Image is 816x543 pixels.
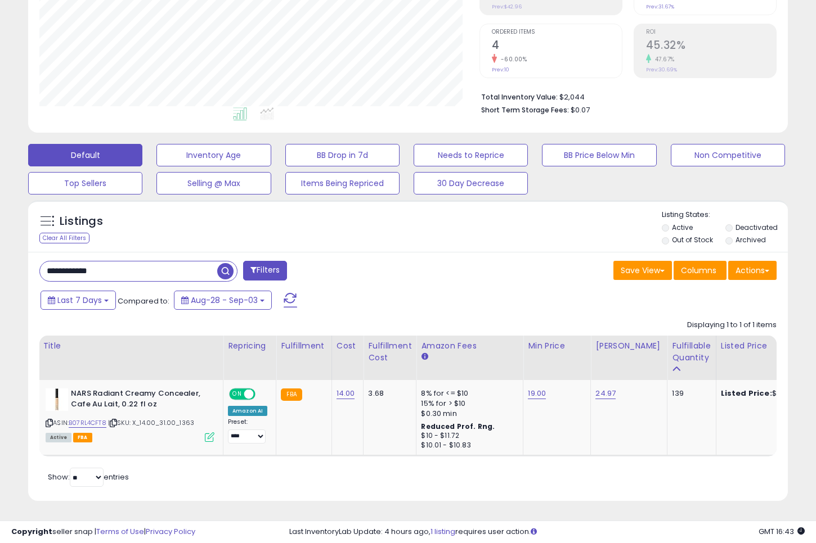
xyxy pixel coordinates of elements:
button: Top Sellers [28,172,142,194]
button: Needs to Reprice [414,144,528,166]
button: Inventory Age [156,144,271,166]
div: $28.90 [721,388,814,399]
b: Reduced Prof. Rng. [421,422,495,431]
small: FBA [281,388,302,401]
b: Total Inventory Value: [481,92,558,102]
div: 139 [672,388,707,399]
b: Short Term Storage Fees: [481,105,569,115]
span: Compared to: [118,296,169,306]
button: Last 7 Days [41,291,116,310]
div: $10.01 - $10.83 [421,441,514,450]
button: Save View [613,261,672,280]
h2: 4 [492,39,622,54]
h5: Listings [60,214,103,229]
li: $2,044 [481,89,768,103]
div: Min Price [528,340,586,352]
button: Non Competitive [671,144,785,166]
a: 24.97 [595,388,616,399]
a: 19.00 [528,388,546,399]
a: B07RL4CFT8 [69,418,106,428]
button: BB Price Below Min [542,144,656,166]
button: BB Drop in 7d [285,144,400,166]
div: [PERSON_NAME] [595,340,662,352]
div: ASIN: [46,388,214,441]
small: -60.00% [497,55,527,64]
div: 8% for <= $10 [421,388,514,399]
label: Deactivated [736,223,778,232]
b: Listed Price: [721,388,772,399]
div: Repricing [228,340,271,352]
a: Terms of Use [96,526,144,537]
div: Displaying 1 to 1 of 1 items [687,320,777,331]
button: Items Being Repriced [285,172,400,194]
span: | SKU: X_14.00_31.00_1363 [108,418,194,427]
div: $10 - $11.72 [421,431,514,441]
div: Clear All Filters [39,233,89,243]
button: Columns [674,261,727,280]
span: FBA [73,433,92,442]
span: Show: entries [48,472,129,482]
small: Prev: $42.96 [492,3,522,10]
h2: 45.32% [646,39,776,54]
small: 47.67% [651,55,675,64]
small: Prev: 31.67% [646,3,674,10]
label: Out of Stock [672,235,713,245]
button: Filters [243,261,287,280]
button: Default [28,144,142,166]
label: Active [672,223,693,232]
span: Columns [681,265,716,276]
p: Listing States: [662,210,788,220]
span: OFF [254,390,272,399]
span: 2025-09-11 16:43 GMT [759,526,805,537]
span: Last 7 Days [57,295,102,306]
span: All listings currently available for purchase on Amazon [46,433,71,442]
div: 15% for > $10 [421,399,514,409]
div: Amazon AI [228,406,267,416]
small: Amazon Fees. [421,352,428,362]
div: Amazon Fees [421,340,518,352]
button: 30 Day Decrease [414,172,528,194]
a: 14.00 [337,388,355,399]
span: Ordered Items [492,29,622,35]
div: $0.30 min [421,409,514,419]
div: 3.68 [368,388,407,399]
small: Prev: 10 [492,66,509,73]
span: Aug-28 - Sep-03 [191,295,258,306]
span: ROI [646,29,776,35]
div: Fulfillable Quantity [672,340,711,364]
span: $0.07 [571,105,590,115]
div: Fulfillment [281,340,326,352]
div: Title [43,340,218,352]
button: Actions [728,261,777,280]
div: Fulfillment Cost [368,340,411,364]
div: Last InventoryLab Update: 4 hours ago, requires user action. [289,527,805,537]
a: 1 listing [431,526,455,537]
img: 213Cv6EmmwL._SL40_.jpg [46,388,68,411]
button: Aug-28 - Sep-03 [174,291,272,310]
a: Privacy Policy [146,526,195,537]
span: ON [230,390,244,399]
label: Archived [736,235,766,245]
strong: Copyright [11,526,52,537]
div: seller snap | | [11,527,195,537]
b: NARS Radiant Creamy Concealer, Cafe Au Lait, 0.22 fl oz [71,388,208,412]
div: Cost [337,340,359,352]
div: Preset: [228,418,267,444]
small: Prev: 30.69% [646,66,677,73]
button: Selling @ Max [156,172,271,194]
